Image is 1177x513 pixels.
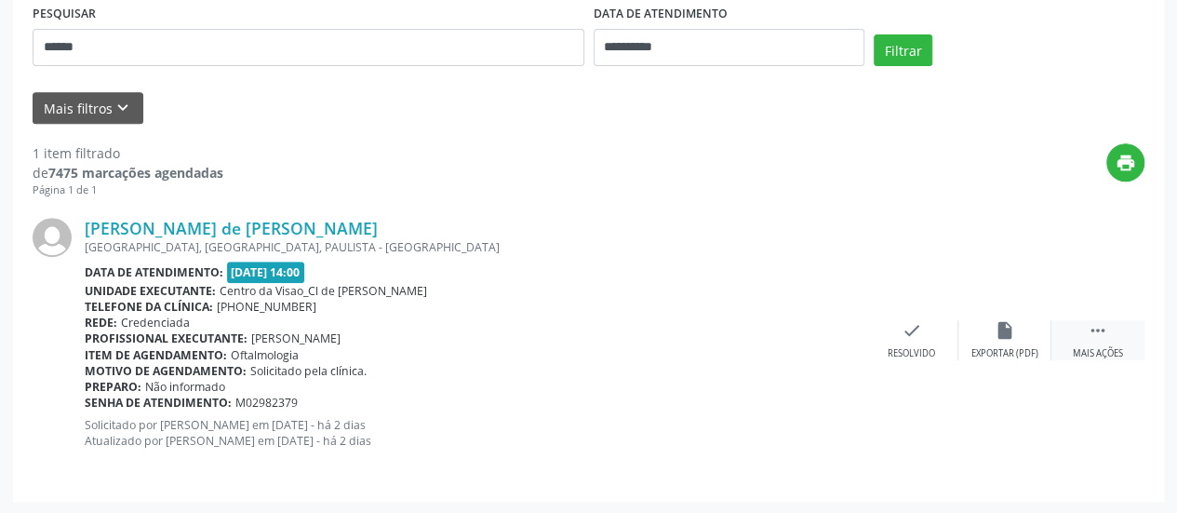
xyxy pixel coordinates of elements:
b: Data de atendimento: [85,264,223,280]
b: Preparo: [85,379,141,395]
span: Centro da Visao_Cl de [PERSON_NAME] [220,283,427,299]
b: Profissional executante: [85,331,247,346]
span: [PERSON_NAME] [251,331,341,346]
span: [DATE] 14:00 [227,262,305,283]
button: Mais filtroskeyboard_arrow_down [33,92,143,125]
button: print [1106,143,1144,182]
strong: 7475 marcações agendadas [48,164,223,182]
b: Motivo de agendamento: [85,363,247,379]
i: print [1116,153,1136,173]
span: Oftalmologia [231,347,299,363]
div: [GEOGRAPHIC_DATA], [GEOGRAPHIC_DATA], PAULISTA - [GEOGRAPHIC_DATA] [85,239,865,255]
b: Unidade executante: [85,283,216,299]
div: 1 item filtrado [33,143,223,163]
i: insert_drive_file [995,320,1015,341]
span: Credenciada [121,315,190,331]
button: Filtrar [874,34,932,66]
div: Exportar (PDF) [971,347,1038,360]
span: M02982379 [235,395,298,411]
div: Resolvido [888,347,935,360]
img: img [33,218,72,257]
div: Página 1 de 1 [33,182,223,198]
b: Rede: [85,315,117,331]
b: Item de agendamento: [85,347,227,363]
b: Telefone da clínica: [85,299,213,315]
i: check [902,320,922,341]
p: Solicitado por [PERSON_NAME] em [DATE] - há 2 dias Atualizado por [PERSON_NAME] em [DATE] - há 2 ... [85,417,865,449]
div: de [33,163,223,182]
span: Solicitado pela clínica. [250,363,367,379]
div: Mais ações [1073,347,1123,360]
i:  [1088,320,1108,341]
span: [PHONE_NUMBER] [217,299,316,315]
span: Não informado [145,379,225,395]
a: [PERSON_NAME] de [PERSON_NAME] [85,218,378,238]
b: Senha de atendimento: [85,395,232,411]
i: keyboard_arrow_down [113,98,133,118]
